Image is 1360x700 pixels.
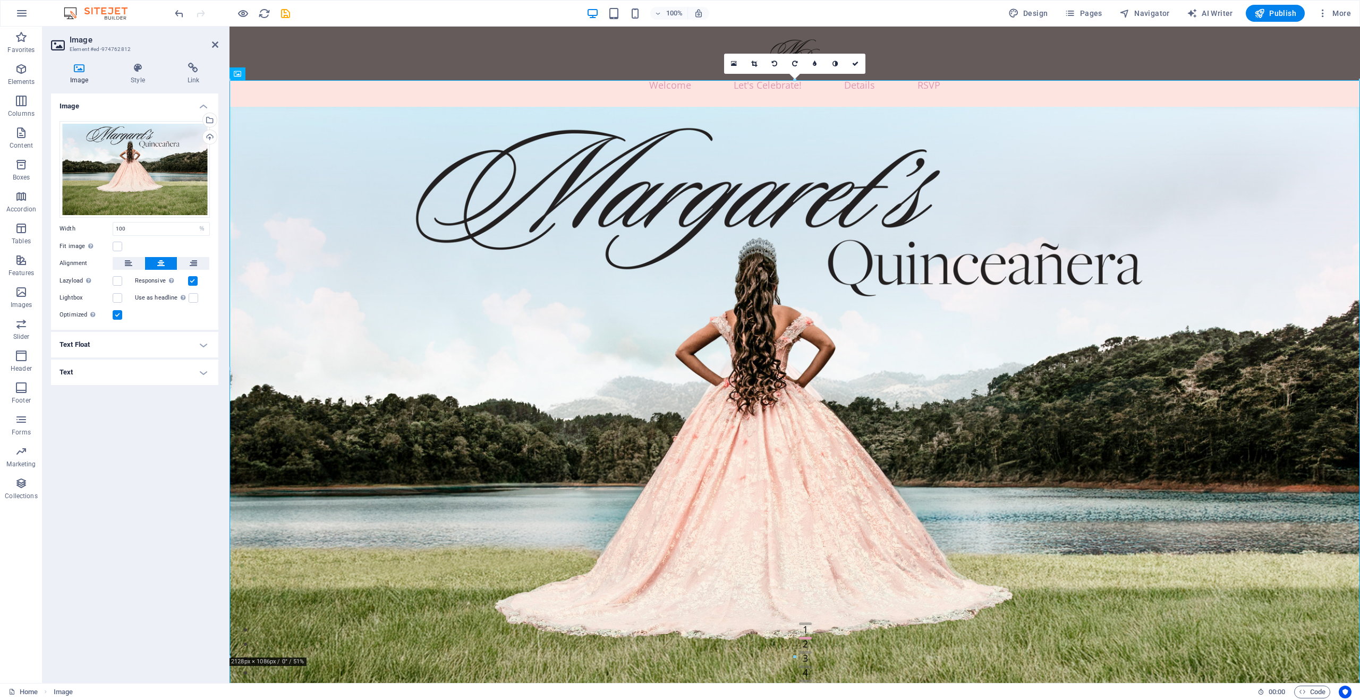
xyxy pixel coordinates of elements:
span: 00 00 [1269,686,1285,698]
h6: 100% [666,7,683,20]
span: : [1276,688,1278,696]
span: Navigator [1119,8,1170,19]
h4: Text [51,360,218,385]
label: Lightbox [59,292,113,304]
p: Footer [12,396,31,405]
span: Design [1008,8,1048,19]
p: Content [10,141,33,150]
label: Lazyload [59,275,113,287]
div: margaret_hero-jqY9NsdNeSwoarXhnZ5hWA.jpg [59,121,210,218]
button: 100% [650,7,688,20]
h3: Element #ed-974762812 [70,45,197,54]
a: Rotate left 90° [764,54,785,74]
div: Design (Ctrl+Alt+Y) [1004,5,1052,22]
button: 5 [569,653,582,656]
button: 4 [569,639,582,642]
p: Marketing [6,460,36,468]
span: Code [1299,686,1325,698]
button: Pages [1060,5,1106,22]
span: AI Writer [1187,8,1233,19]
label: Alignment [59,257,113,270]
p: Features [8,269,34,277]
a: Click to cancel selection. Double-click to open Pages [8,686,38,698]
iframe: To enrich screen reader interactions, please activate Accessibility in Grammarly extension settings [229,27,1360,683]
p: Slider [13,332,30,341]
p: Columns [8,109,35,118]
button: 2 [569,610,582,613]
p: Boxes [13,173,30,182]
p: Collections [5,492,37,500]
span: Publish [1254,8,1296,19]
label: Optimized [59,309,113,321]
a: Select files from the file manager, stock photos, or upload file(s) [724,54,744,74]
h4: Image [51,93,218,113]
span: Click to select. Double-click to edit [54,686,73,698]
p: Images [11,301,32,309]
a: Rotate right 90° [785,54,805,74]
h4: Text Float [51,332,218,357]
button: Publish [1246,5,1305,22]
nav: breadcrumb [54,686,73,698]
button: save [279,7,292,20]
a: Blur [805,54,825,74]
button: undo [173,7,185,20]
button: More [1313,5,1355,22]
button: Design [1004,5,1052,22]
p: Favorites [7,46,35,54]
p: Header [11,364,32,373]
p: Elements [8,78,35,86]
button: Navigator [1115,5,1174,22]
button: AI Writer [1183,5,1237,22]
button: 1 [569,596,582,599]
a: Greyscale [825,54,845,74]
i: On resize automatically adjust zoom level to fit chosen device. [694,8,703,18]
button: Code [1294,686,1330,698]
label: Use as headline [135,292,189,304]
i: Save (Ctrl+S) [279,7,292,20]
i: Reload page [258,7,270,20]
h4: Link [168,63,218,85]
h2: Image [70,35,218,45]
a: Confirm ( ⌘ ⏎ ) [845,54,865,74]
span: Pages [1065,8,1102,19]
img: Editor Logo [61,7,141,20]
i: Undo: Change image (Ctrl+Z) [173,7,185,20]
p: Accordion [6,205,36,214]
p: Tables [12,237,31,245]
label: Fit image [59,240,113,253]
h6: Session time [1257,686,1286,698]
button: reload [258,7,270,20]
label: Width [59,226,113,232]
a: Crop mode [744,54,764,74]
p: Forms [12,428,31,437]
button: Usercentrics [1339,686,1351,698]
button: Click here to leave preview mode and continue editing [236,7,249,20]
h4: Style [112,63,168,85]
span: More [1317,8,1351,19]
button: 3 [569,625,582,627]
h4: Image [51,63,112,85]
label: Responsive [135,275,188,287]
